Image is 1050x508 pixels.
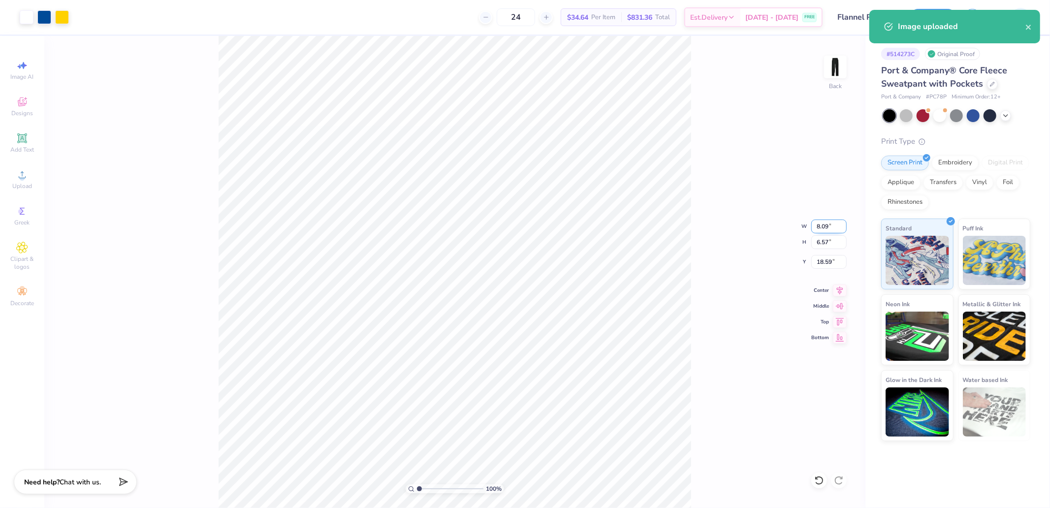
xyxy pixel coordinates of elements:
[830,7,902,27] input: Untitled Design
[567,12,588,23] span: $34.64
[963,387,1026,437] img: Water based Ink
[923,175,963,190] div: Transfers
[886,375,942,385] span: Glow in the Dark Ink
[886,223,912,233] span: Standard
[881,48,920,60] div: # 514273C
[966,175,993,190] div: Vinyl
[963,223,984,233] span: Puff Ink
[497,8,535,26] input: – –
[952,93,1001,101] span: Minimum Order: 12 +
[745,12,798,23] span: [DATE] - [DATE]
[996,175,1019,190] div: Foil
[886,299,910,309] span: Neon Ink
[11,109,33,117] span: Designs
[811,303,829,310] span: Middle
[881,93,921,101] span: Port & Company
[926,93,947,101] span: # PC78P
[881,156,929,170] div: Screen Print
[963,299,1021,309] span: Metallic & Glitter Ink
[963,312,1026,361] img: Metallic & Glitter Ink
[925,48,980,60] div: Original Proof
[886,236,949,285] img: Standard
[886,387,949,437] img: Glow in the Dark Ink
[963,236,1026,285] img: Puff Ink
[10,146,34,154] span: Add Text
[12,182,32,190] span: Upload
[1025,21,1032,32] button: close
[690,12,728,23] span: Est. Delivery
[829,82,842,91] div: Back
[486,484,502,493] span: 100 %
[24,477,60,487] strong: Need help?
[627,12,652,23] span: $831.36
[881,195,929,210] div: Rhinestones
[811,334,829,341] span: Bottom
[655,12,670,23] span: Total
[60,477,101,487] span: Chat with us.
[886,312,949,361] img: Neon Ink
[11,73,34,81] span: Image AI
[5,255,39,271] span: Clipart & logos
[932,156,979,170] div: Embroidery
[10,299,34,307] span: Decorate
[881,175,921,190] div: Applique
[982,156,1029,170] div: Digital Print
[963,375,1008,385] span: Water based Ink
[811,318,829,325] span: Top
[881,64,1007,90] span: Port & Company® Core Fleece Sweatpant with Pockets
[811,287,829,294] span: Center
[826,57,845,77] img: Back
[15,219,30,226] span: Greek
[881,136,1030,147] div: Print Type
[591,12,615,23] span: Per Item
[898,21,1025,32] div: Image uploaded
[804,14,815,21] span: FREE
